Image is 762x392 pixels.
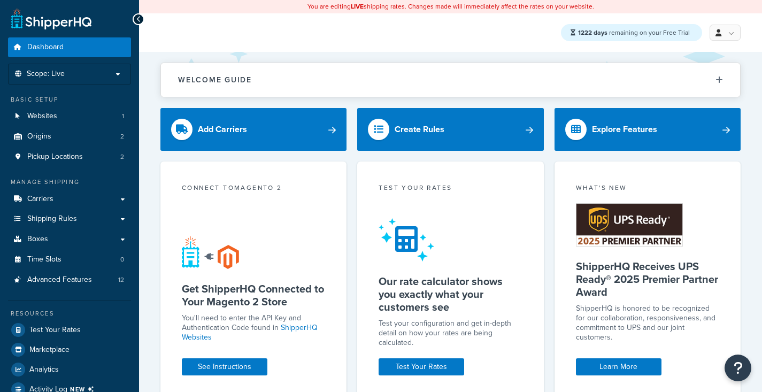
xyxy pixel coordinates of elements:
[198,122,247,137] div: Add Carriers
[8,229,131,249] a: Boxes
[555,108,741,151] a: Explore Features
[27,152,83,162] span: Pickup Locations
[182,358,267,375] a: See Instructions
[576,358,661,375] a: Learn More
[8,106,131,126] a: Websites1
[379,183,522,195] div: Test your rates
[8,178,131,187] div: Manage Shipping
[27,132,51,141] span: Origins
[120,132,124,141] span: 2
[8,250,131,270] a: Time Slots0
[8,127,131,147] li: Origins
[8,95,131,104] div: Basic Setup
[122,112,124,121] span: 1
[118,275,124,285] span: 12
[8,189,131,209] a: Carriers
[8,209,131,229] a: Shipping Rules
[182,183,325,195] div: Connect to Magento 2
[27,275,92,285] span: Advanced Features
[182,313,325,342] p: You'll need to enter the API Key and Authentication Code found in
[578,28,607,37] strong: 1222 days
[8,320,131,340] a: Test Your Rates
[395,122,444,137] div: Create Rules
[8,340,131,359] a: Marketplace
[8,147,131,167] a: Pickup Locations2
[27,70,65,79] span: Scope: Live
[357,108,543,151] a: Create Rules
[120,255,124,264] span: 0
[8,270,131,290] li: Advanced Features
[379,319,522,348] div: Test your configuration and get in-depth detail on how your rates are being calculated.
[182,322,318,343] a: ShipperHQ Websites
[351,2,364,11] b: LIVE
[8,270,131,290] a: Advanced Features12
[160,108,347,151] a: Add Carriers
[178,76,252,84] h2: Welcome Guide
[27,195,53,204] span: Carriers
[29,326,81,335] span: Test Your Rates
[27,235,48,244] span: Boxes
[8,309,131,318] div: Resources
[379,275,522,313] h5: Our rate calculator shows you exactly what your customers see
[27,255,61,264] span: Time Slots
[27,112,57,121] span: Websites
[725,355,751,381] button: Open Resource Center
[592,122,657,137] div: Explore Features
[8,250,131,270] li: Time Slots
[578,28,690,37] span: remaining on your Free Trial
[182,236,239,269] img: connect-shq-magento-24cdf84b.svg
[8,106,131,126] li: Websites
[8,37,131,57] a: Dashboard
[27,214,77,224] span: Shipping Rules
[182,282,325,308] h5: Get ShipperHQ Connected to Your Magento 2 Store
[379,358,464,375] a: Test Your Rates
[120,152,124,162] span: 2
[8,127,131,147] a: Origins2
[8,360,131,379] a: Analytics
[576,260,719,298] h5: ShipperHQ Receives UPS Ready® 2025 Premier Partner Award
[576,183,719,195] div: What's New
[161,63,740,97] button: Welcome Guide
[27,43,64,52] span: Dashboard
[576,304,719,342] p: ShipperHQ is honored to be recognized for our collaboration, responsiveness, and commitment to UP...
[8,147,131,167] li: Pickup Locations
